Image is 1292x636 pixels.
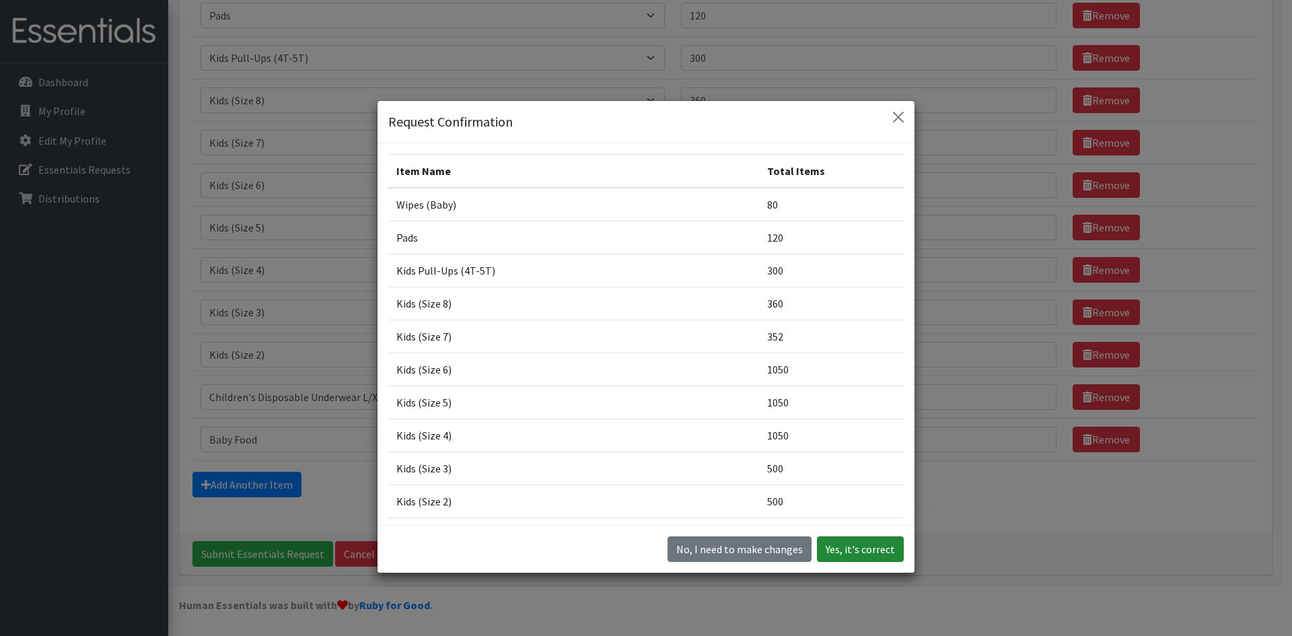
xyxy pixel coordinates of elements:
[388,221,759,254] td: Pads
[759,485,904,518] td: 500
[388,353,759,386] td: Kids (Size 6)
[759,221,904,254] td: 120
[388,287,759,320] td: Kids (Size 8)
[759,386,904,419] td: 1050
[388,254,759,287] td: Kids Pull-Ups (4T-5T)
[388,518,759,551] td: Children's Disposable Underwear L/XL
[388,320,759,353] td: Kids (Size 7)
[388,155,759,188] th: Item Name
[759,155,904,188] th: Total Items
[759,419,904,452] td: 1050
[759,353,904,386] td: 1050
[388,419,759,452] td: Kids (Size 4)
[817,536,904,562] button: Yes, it's correct
[388,386,759,419] td: Kids (Size 5)
[388,485,759,518] td: Kids (Size 2)
[388,112,513,132] h5: Request Confirmation
[388,188,759,221] td: Wipes (Baby)
[759,287,904,320] td: 360
[388,452,759,485] td: Kids (Size 3)
[888,106,909,128] button: Close
[759,518,904,551] td: 125
[759,188,904,221] td: 80
[759,254,904,287] td: 300
[759,320,904,353] td: 352
[759,452,904,485] td: 500
[668,536,812,562] button: No I need to make changes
